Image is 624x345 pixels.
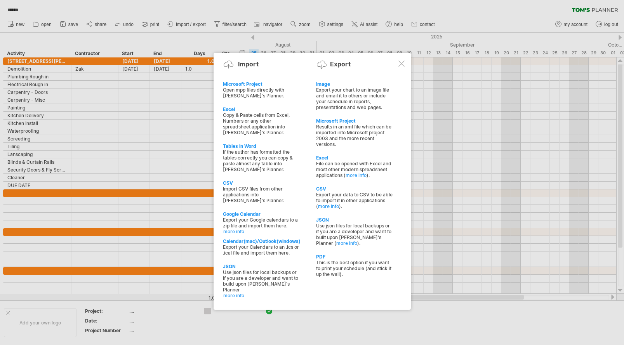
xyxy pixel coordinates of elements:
[316,254,393,260] div: PDF
[346,172,367,178] a: more info
[316,81,393,87] div: Image
[316,217,393,223] div: JSON
[316,161,393,178] div: File can be opened with Excel and most other modern spreadsheet applications ( ).
[316,192,393,209] div: Export your data to CSV to be able to import it in other applications ( ).
[316,124,393,147] div: Results in an xml file which can be imported into Microsoft project 2003 and the more recent vers...
[318,203,339,209] a: more info
[316,87,393,110] div: Export your chart to an image file and email it to others or include your schedule in reports, pr...
[316,155,393,161] div: Excel
[223,106,300,112] div: Excel
[316,260,393,277] div: This is the best option if you want to print your schedule (and stick it up the wall).
[330,60,351,68] div: Export
[316,118,393,124] div: Microsoft Project
[223,143,300,149] div: Tables in Word
[223,112,300,135] div: Copy & Paste cells from Excel, Numbers or any other spreadsheet application into [PERSON_NAME]'s ...
[316,186,393,192] div: CSV
[238,60,259,68] div: Import
[223,293,300,298] a: more info
[336,240,357,246] a: more info
[223,229,300,234] a: more info
[223,149,300,172] div: If the author has formatted the tables correctly you can copy & paste almost any table into [PERS...
[316,223,393,246] div: Use json files for local backups or if you are a developer and want to built upon [PERSON_NAME]'s...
